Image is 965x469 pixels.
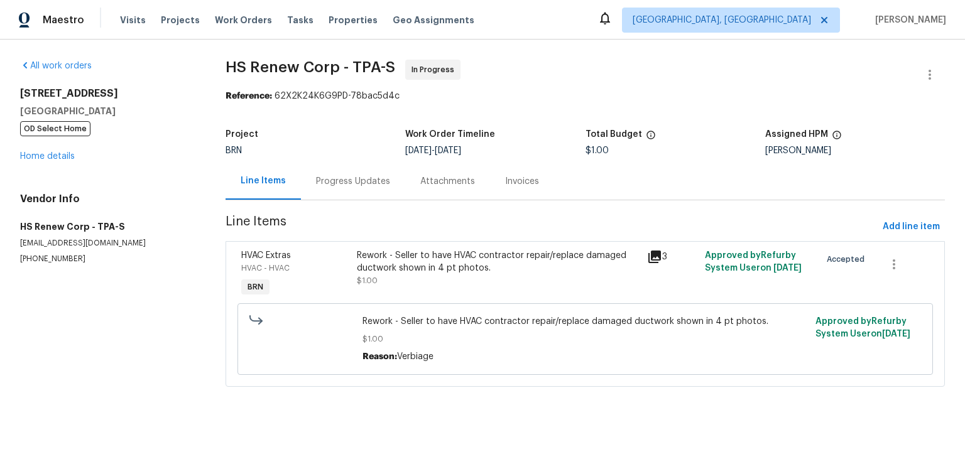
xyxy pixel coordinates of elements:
h5: Project [226,130,258,139]
p: [PHONE_NUMBER] [20,254,195,264]
h5: Work Order Timeline [405,130,495,139]
span: [PERSON_NAME] [870,14,946,26]
b: Reference: [226,92,272,100]
span: Rework - Seller to have HVAC contractor repair/replace damaged ductwork shown in 4 pt photos. [363,315,808,328]
button: Add line item [878,215,945,239]
span: BRN [226,146,242,155]
span: HVAC Extras [241,251,291,260]
span: Tasks [287,16,313,24]
span: HS Renew Corp - TPA-S [226,60,395,75]
div: Rework - Seller to have HVAC contractor repair/replace damaged ductwork shown in 4 pt photos. [357,249,639,274]
span: [DATE] [773,264,802,272]
span: Geo Assignments [393,14,474,26]
h5: HS Renew Corp - TPA-S [20,220,195,233]
span: $1.00 [363,333,808,345]
span: The total cost of line items that have been proposed by Opendoor. This sum includes line items th... [646,130,656,146]
div: Line Items [241,175,286,187]
span: In Progress [412,63,459,76]
div: Invoices [505,175,539,188]
a: All work orders [20,62,92,70]
span: [DATE] [405,146,432,155]
div: Attachments [420,175,475,188]
span: [GEOGRAPHIC_DATA], [GEOGRAPHIC_DATA] [633,14,811,26]
p: [EMAIL_ADDRESS][DOMAIN_NAME] [20,238,195,249]
div: [PERSON_NAME] [765,146,945,155]
div: 62X2K24K6G9PD-78bac5d4c [226,90,945,102]
span: Visits [120,14,146,26]
h2: [STREET_ADDRESS] [20,87,195,100]
h5: [GEOGRAPHIC_DATA] [20,105,195,117]
span: - [405,146,461,155]
span: Projects [161,14,200,26]
span: $1.00 [357,277,378,284]
h4: Vendor Info [20,193,195,205]
h5: Assigned HPM [765,130,828,139]
span: HVAC - HVAC [241,264,290,272]
span: Maestro [43,14,84,26]
span: OD Select Home [20,121,90,136]
span: The hpm assigned to this work order. [832,130,842,146]
span: Approved by Refurby System User on [815,317,910,338]
span: Accepted [827,253,870,266]
h5: Total Budget [586,130,642,139]
a: Home details [20,152,75,161]
span: $1.00 [586,146,609,155]
span: Properties [329,14,378,26]
span: Line Items [226,215,878,239]
span: Work Orders [215,14,272,26]
span: [DATE] [882,330,910,338]
span: [DATE] [435,146,461,155]
span: Approved by Refurby System User on [705,251,802,272]
span: BRN [243,281,268,293]
span: Add line item [883,219,940,235]
div: 3 [647,249,697,264]
span: Verbiage [397,352,433,361]
div: Progress Updates [316,175,390,188]
span: Reason: [363,352,397,361]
